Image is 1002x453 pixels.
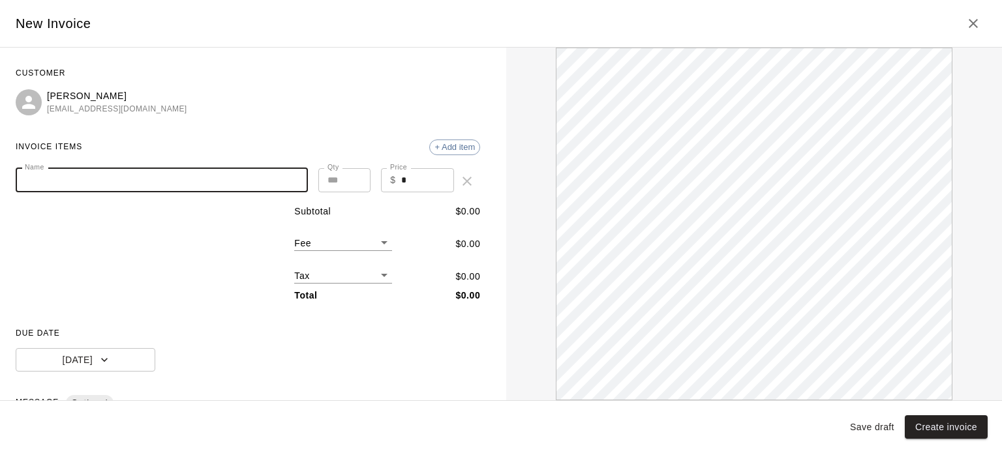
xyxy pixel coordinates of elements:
[16,323,480,344] span: DUE DATE
[16,63,480,84] span: CUSTOMER
[25,162,44,172] label: Name
[390,173,395,187] p: $
[430,142,479,152] span: + Add item
[16,348,155,372] button: [DATE]
[47,89,187,103] p: [PERSON_NAME]
[16,137,82,158] span: INVOICE ITEMS
[327,162,339,172] label: Qty
[429,139,480,155] div: + Add item
[455,205,480,218] p: $ 0.00
[960,10,986,37] button: Close
[455,290,480,300] b: $ 0.00
[390,162,407,172] label: Price
[47,103,187,116] span: [EMAIL_ADDRESS][DOMAIN_NAME]
[905,415,988,439] button: Create invoice
[455,237,480,251] p: $ 0.00
[294,290,317,300] b: Total
[66,392,113,415] span: Optional
[16,15,91,33] h5: New Invoice
[294,205,331,218] p: Subtotal
[845,415,900,439] button: Save draft
[455,270,480,284] p: $ 0.00
[16,392,480,413] span: MESSAGE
